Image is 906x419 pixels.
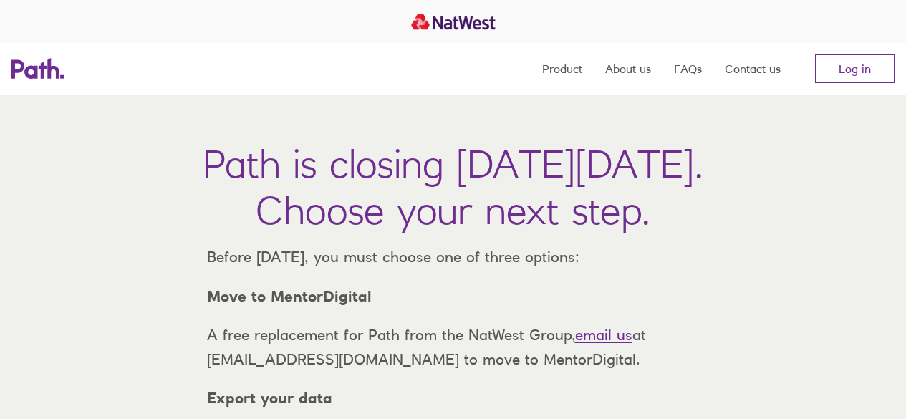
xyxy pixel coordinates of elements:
strong: Export your data [207,389,332,407]
a: About us [605,43,651,95]
a: Log in [815,54,895,83]
h1: Path is closing [DATE][DATE]. Choose your next step. [203,140,703,233]
p: Before [DATE], you must choose one of three options: [196,245,711,269]
a: FAQs [674,43,702,95]
p: A free replacement for Path from the NatWest Group, at [EMAIL_ADDRESS][DOMAIN_NAME] to move to Me... [196,323,711,371]
strong: Move to MentorDigital [207,287,372,305]
a: Contact us [725,43,781,95]
a: Product [542,43,582,95]
a: email us [575,326,632,344]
